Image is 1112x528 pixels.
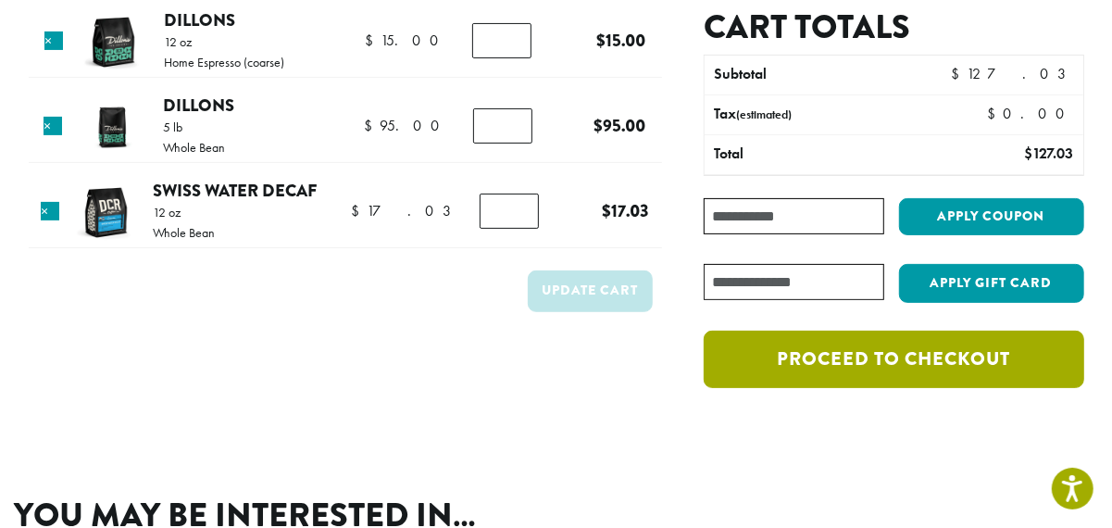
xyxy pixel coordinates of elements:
a: Dillons [164,7,235,32]
span: $ [951,64,967,83]
span: $ [594,113,604,138]
input: Product quantity [480,194,539,229]
button: Apply Gift Card [899,264,1084,303]
bdi: 127.03 [951,64,1073,83]
bdi: 95.00 [594,113,646,138]
bdi: 95.00 [364,116,448,135]
p: Home Espresso (coarse) [164,56,284,69]
th: Total [705,135,931,174]
bdi: 127.03 [1024,144,1073,163]
a: Swiss Water Decaf [153,178,317,203]
p: Whole Bean [163,141,225,154]
button: Apply coupon [899,198,1084,236]
bdi: 15.00 [365,31,447,50]
span: $ [364,116,380,135]
span: $ [351,201,367,220]
p: 12 oz [153,206,215,219]
span: $ [596,28,606,53]
input: Product quantity [472,23,531,58]
th: Subtotal [705,56,931,94]
p: 5 lb [163,120,225,133]
span: $ [988,104,1004,123]
bdi: 15.00 [596,28,645,53]
span: $ [602,198,611,223]
bdi: 17.03 [602,198,649,223]
a: Remove this item [41,202,59,220]
small: (estimated) [736,107,792,122]
p: 12 oz [164,35,284,48]
input: Product quantity [473,108,532,144]
img: Dillons [83,12,144,72]
a: Remove this item [44,31,63,50]
button: Update cart [528,270,653,312]
span: $ [1024,144,1032,163]
img: Dillons [82,97,143,157]
bdi: 17.03 [351,201,458,220]
h2: Cart totals [704,7,1083,47]
a: Proceed to checkout [704,331,1083,388]
bdi: 0.00 [988,104,1074,123]
th: Tax [705,95,972,134]
p: Whole Bean [153,226,215,239]
img: Swiss Water Decaf [76,182,136,243]
span: $ [365,31,381,50]
a: Dillons [163,93,234,118]
a: Remove this item [44,117,62,135]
